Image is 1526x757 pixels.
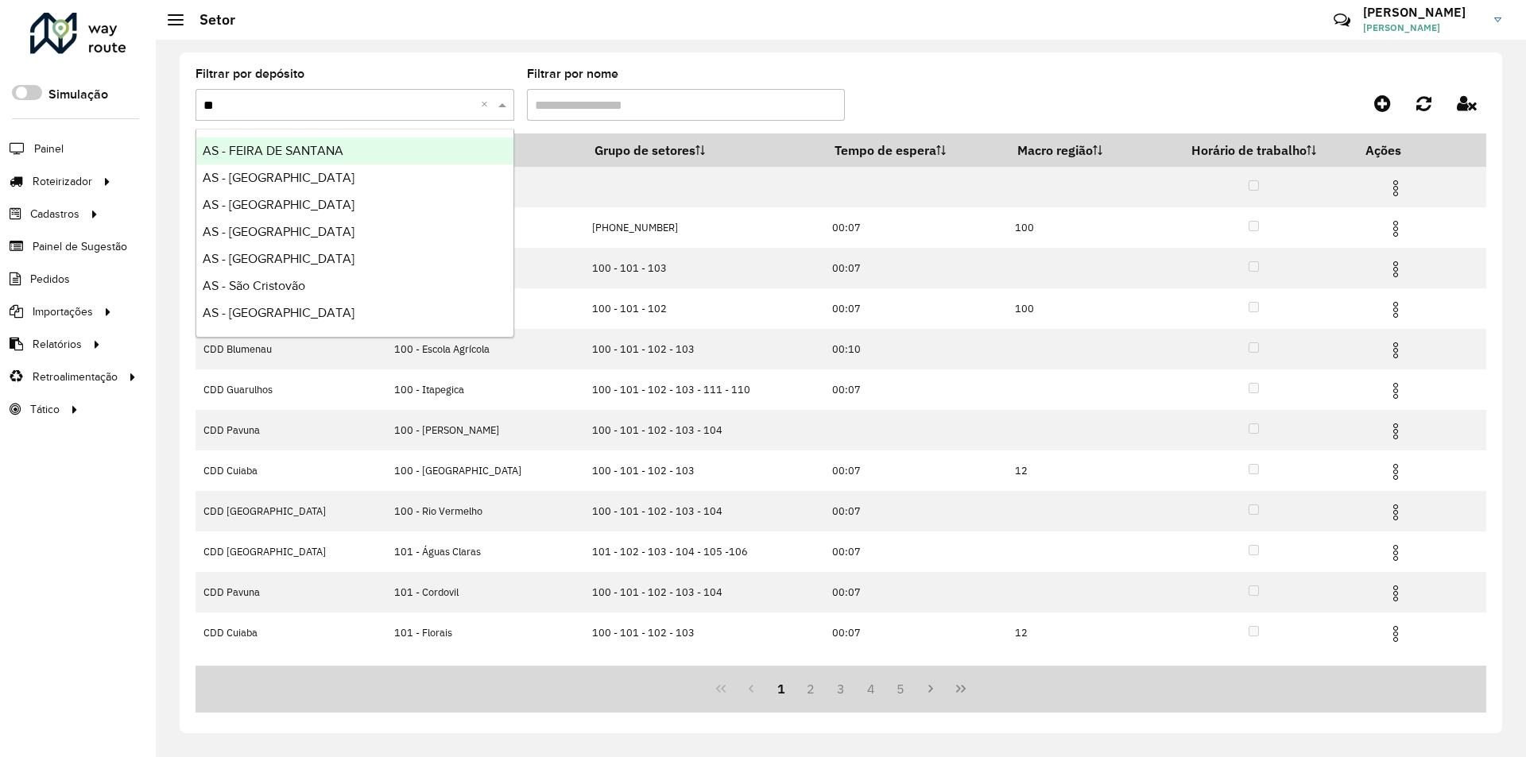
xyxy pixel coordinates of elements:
[1153,133,1354,167] th: Horário de trabalho
[30,271,70,288] span: Pedidos
[583,288,823,329] td: 100 - 101 - 102
[946,674,976,704] button: Last Page
[196,612,386,653] td: CDD Cuiaba
[824,369,1007,410] td: 00:07
[203,198,354,211] span: AS - [GEOGRAPHIC_DATA]
[386,410,584,450] td: 100 - [PERSON_NAME]
[824,450,1007,491] td: 00:07
[33,336,82,353] span: Relatórios
[824,288,1007,329] td: 00:07
[196,572,386,612] td: CDD Pavuna
[196,64,304,83] label: Filtrar por depósito
[824,491,1007,531] td: 00:07
[203,252,354,265] span: AS - [GEOGRAPHIC_DATA]
[766,674,796,704] button: 1
[203,144,343,157] span: AS - FEIRA DE SANTANA
[30,401,60,418] span: Tático
[184,11,235,29] h2: Setor
[1354,133,1450,167] th: Ações
[824,572,1007,612] td: 00:07
[527,64,618,83] label: Filtrar por nome
[583,329,823,369] td: 100 - 101 - 102 - 103
[386,329,584,369] td: 100 - Escola Agrícola
[1006,288,1153,329] td: 100
[386,369,584,410] td: 100 - Itapegica
[30,206,79,222] span: Cadastros
[33,369,118,385] span: Retroalimentação
[824,531,1007,572] td: 00:07
[583,491,823,531] td: 100 - 101 - 102 - 103 - 104
[1006,612,1153,653] td: 12
[203,225,354,238] span: AS - [GEOGRAPHIC_DATA]
[583,531,823,572] td: 101 - 102 - 103 - 104 - 105 -106
[203,171,354,184] span: AS - [GEOGRAPHIC_DATA]
[796,674,826,704] button: 2
[386,572,584,612] td: 101 - Cordovil
[583,572,823,612] td: 100 - 101 - 102 - 103 - 104
[1006,450,1153,491] td: 12
[1363,5,1482,20] h3: [PERSON_NAME]
[481,95,494,114] span: Clear all
[886,674,916,704] button: 5
[824,207,1007,248] td: 00:07
[34,141,64,157] span: Painel
[196,129,514,338] ng-dropdown-panel: Options list
[203,306,354,319] span: AS - [GEOGRAPHIC_DATA]
[824,329,1007,369] td: 00:10
[33,238,127,255] span: Painel de Sugestão
[386,450,584,491] td: 100 - [GEOGRAPHIC_DATA]
[33,303,93,320] span: Importações
[583,450,823,491] td: 100 - 101 - 102 - 103
[48,85,108,104] label: Simulação
[386,612,584,653] td: 101 - Florais
[824,248,1007,288] td: 00:07
[856,674,886,704] button: 4
[583,207,823,248] td: [PHONE_NUMBER]
[1006,207,1153,248] td: 100
[196,369,386,410] td: CDD Guarulhos
[196,410,386,450] td: CDD Pavuna
[583,369,823,410] td: 100 - 101 - 102 - 103 - 111 - 110
[824,612,1007,653] td: 00:07
[583,612,823,653] td: 100 - 101 - 102 - 103
[1325,3,1359,37] a: Contato Rápido
[583,410,823,450] td: 100 - 101 - 102 - 103 - 104
[583,248,823,288] td: 100 - 101 - 103
[203,279,305,292] span: AS - São Cristovão
[386,491,584,531] td: 100 - Rio Vermelho
[196,329,386,369] td: CDD Blumenau
[583,133,823,167] th: Grupo de setores
[33,173,92,190] span: Roteirizador
[196,450,386,491] td: CDD Cuiaba
[196,531,386,572] td: CDD [GEOGRAPHIC_DATA]
[386,531,584,572] td: 101 - Águas Claras
[1006,133,1153,167] th: Macro região
[1363,21,1482,35] span: [PERSON_NAME]
[824,133,1007,167] th: Tempo de espera
[826,674,856,704] button: 3
[196,491,386,531] td: CDD [GEOGRAPHIC_DATA]
[916,674,946,704] button: Next Page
